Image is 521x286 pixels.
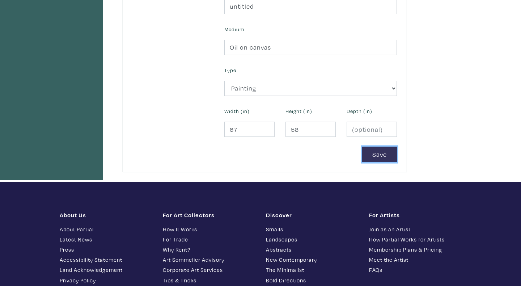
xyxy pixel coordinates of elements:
[266,256,358,264] a: New Contemporary
[266,276,358,285] a: Bold Directions
[224,107,250,115] label: Width (in)
[60,276,152,285] a: Privacy Policy
[163,266,255,274] a: Corporate Art Services
[163,235,255,244] a: For Trade
[60,256,152,264] a: Accessibility Statement
[266,225,358,234] a: Smalls
[347,122,397,137] input: (optional)
[163,276,255,285] a: Tips & Tricks
[369,266,461,274] a: FAQs
[362,147,397,162] button: Save
[60,225,152,234] a: About Partial
[224,25,244,33] label: Medium
[369,211,461,219] h1: For Artists
[266,235,358,244] a: Landscapes
[266,211,358,219] h1: Discover
[266,245,358,254] a: Abstracts
[60,211,152,219] h1: About Us
[163,225,255,234] a: How It Works
[224,40,397,55] input: Ex. Acrylic on canvas, giclee on photo paper
[163,211,255,219] h1: For Art Collectors
[266,266,358,274] a: The Minimalist
[369,245,461,254] a: Membership Plans & Pricing
[347,107,372,115] label: Depth (in)
[60,235,152,244] a: Latest News
[369,225,461,234] a: Join as an Artist
[285,107,312,115] label: Height (in)
[369,235,461,244] a: How Partial Works for Artists
[60,245,152,254] a: Press
[60,266,152,274] a: Land Acknowledgement
[224,66,236,74] label: Type
[163,256,255,264] a: Art Sommelier Advisory
[369,256,461,264] a: Meet the Artist
[163,245,255,254] a: Why Rent?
